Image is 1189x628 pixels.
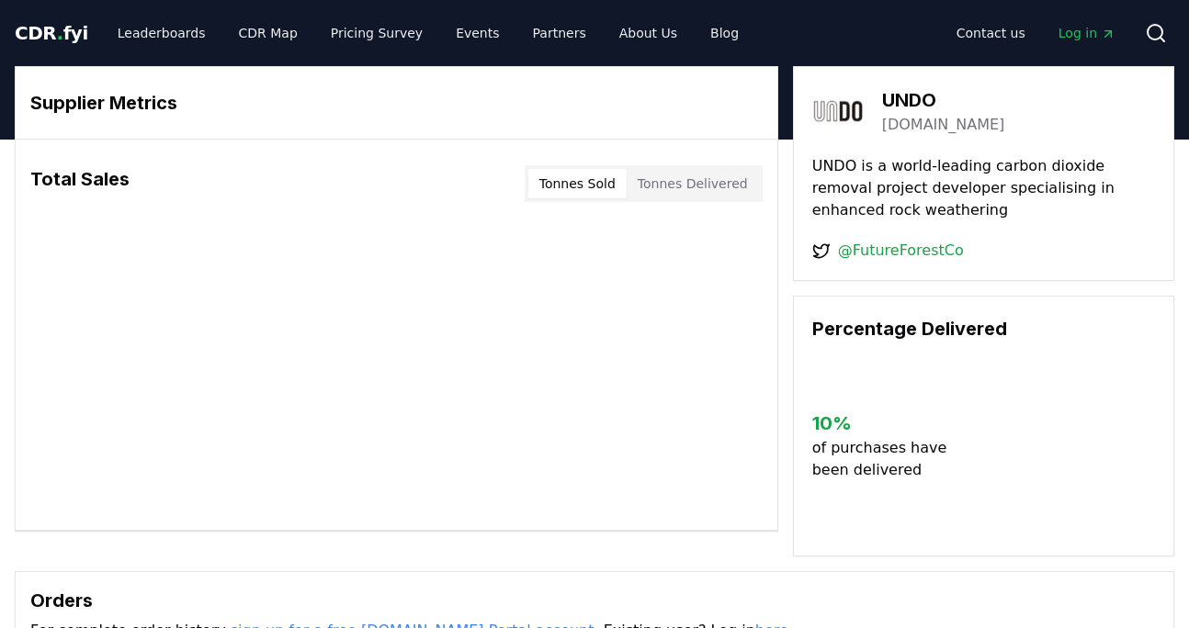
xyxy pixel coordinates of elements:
[528,169,627,198] button: Tonnes Sold
[882,86,1005,114] h3: UNDO
[30,165,130,202] h3: Total Sales
[1059,24,1115,42] span: Log in
[441,17,514,50] a: Events
[605,17,692,50] a: About Us
[15,22,88,44] span: CDR fyi
[57,22,63,44] span: .
[518,17,601,50] a: Partners
[1044,17,1130,50] a: Log in
[882,114,1005,136] a: [DOMAIN_NAME]
[812,85,864,137] img: UNDO-logo
[942,17,1040,50] a: Contact us
[627,169,759,198] button: Tonnes Delivered
[838,240,964,262] a: @FutureForestCo
[812,409,957,437] h3: 10 %
[696,17,753,50] a: Blog
[942,17,1130,50] nav: Main
[30,89,763,117] h3: Supplier Metrics
[103,17,753,50] nav: Main
[812,155,1155,221] p: UNDO is a world-leading carbon dioxide removal project developer specialising in enhanced rock we...
[812,315,1155,342] h3: Percentage Delivered
[103,17,221,50] a: Leaderboards
[30,587,1159,614] h3: Orders
[224,17,312,50] a: CDR Map
[316,17,437,50] a: Pricing Survey
[15,20,88,46] a: CDR.fyi
[812,437,957,481] p: of purchases have been delivered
